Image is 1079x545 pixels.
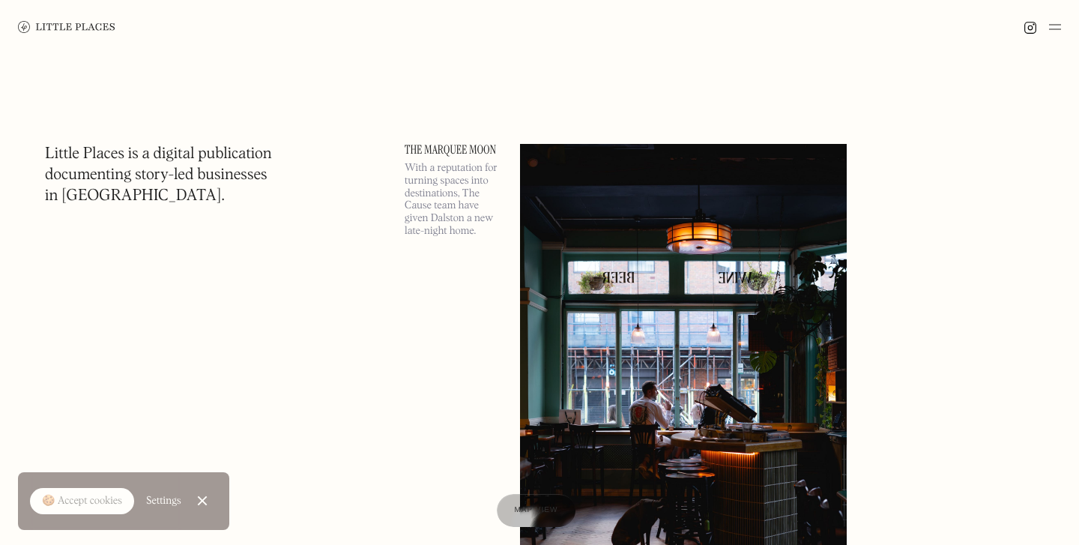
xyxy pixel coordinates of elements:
a: 🍪 Accept cookies [30,488,134,515]
a: Map view [497,494,576,527]
span: Map view [515,506,558,514]
a: Settings [146,484,181,518]
h1: Little Places is a digital publication documenting story-led businesses in [GEOGRAPHIC_DATA]. [45,144,272,207]
a: The Marquee Moon [405,144,502,156]
div: 🍪 Accept cookies [42,494,122,509]
p: With a reputation for turning spaces into destinations, The Cause team have given Dalston a new l... [405,162,502,238]
a: Close Cookie Popup [187,486,217,516]
div: Settings [146,496,181,506]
